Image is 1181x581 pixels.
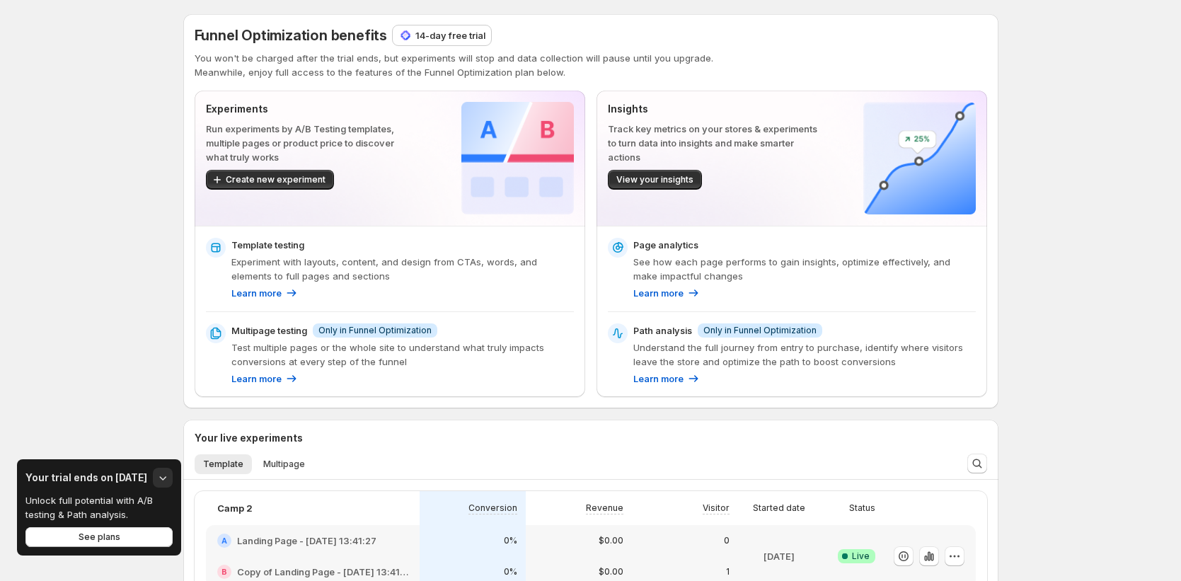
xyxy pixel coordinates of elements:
p: See how each page performs to gain insights, optimize effectively, and make impactful changes [633,255,976,283]
p: Page analytics [633,238,698,252]
p: 0% [504,535,517,546]
p: Understand the full journey from entry to purchase, identify where visitors leave the store and o... [633,340,976,369]
p: Multipage testing [231,323,307,338]
a: Learn more [633,286,701,300]
p: Run experiments by A/B Testing templates, multiple pages or product price to discover what truly ... [206,122,416,164]
p: Visitor [703,502,730,514]
p: 1 [726,566,730,577]
h2: Copy of Landing Page - [DATE] 13:41:27 [237,565,408,579]
p: Experiment with layouts, content, and design from CTAs, words, and elements to full pages and sec... [231,255,574,283]
span: See plans [79,531,120,543]
p: Status [849,502,875,514]
button: Search and filter results [967,454,987,473]
p: Revenue [586,502,623,514]
button: View your insights [608,170,702,190]
span: Template [203,459,243,470]
span: View your insights [616,174,693,185]
p: Camp 2 [217,501,253,515]
p: $0.00 [599,566,623,577]
span: Create new experiment [226,174,326,185]
h3: Your trial ends on [DATE] [25,471,147,485]
span: Funnel Optimization benefits [195,27,387,44]
p: Track key metrics on your stores & experiments to turn data into insights and make smarter actions [608,122,818,164]
p: You won't be charged after the trial ends, but experiments will stop and data collection will pau... [195,51,987,65]
p: Path analysis [633,323,692,338]
span: Multipage [263,459,305,470]
p: Test multiple pages or the whole site to understand what truly impacts conversions at every step ... [231,340,574,369]
span: Only in Funnel Optimization [318,325,432,336]
p: Learn more [633,286,684,300]
p: 0% [504,566,517,577]
p: Insights [608,102,818,116]
h2: Landing Page - [DATE] 13:41:27 [237,534,376,548]
p: Learn more [633,372,684,386]
a: Learn more [231,286,299,300]
p: $0.00 [599,535,623,546]
p: Template testing [231,238,304,252]
p: Conversion [468,502,517,514]
button: See plans [25,527,173,547]
img: Experiments [461,102,574,214]
p: [DATE] [764,549,795,563]
a: Learn more [231,372,299,386]
p: Unlock full potential with A/B testing & Path analysis. [25,493,163,522]
p: 0 [724,535,730,546]
h2: A [221,536,227,545]
p: 14-day free trial [415,28,485,42]
span: Only in Funnel Optimization [703,325,817,336]
h3: Your live experiments [195,431,303,445]
p: Meanwhile, enjoy full access to the features of the Funnel Optimization plan below. [195,65,987,79]
p: Started date [753,502,805,514]
span: Live [852,551,870,562]
p: Experiments [206,102,416,116]
p: Learn more [231,286,282,300]
img: 14-day free trial [398,28,413,42]
img: Insights [863,102,976,214]
button: Create new experiment [206,170,334,190]
h2: B [221,568,227,576]
a: Learn more [633,372,701,386]
p: Learn more [231,372,282,386]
